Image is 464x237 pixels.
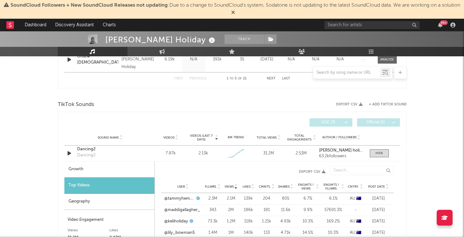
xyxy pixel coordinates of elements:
div: 10.3 % [322,230,344,236]
button: + Add TikTok Sound [363,103,407,106]
div: 805 [278,196,294,202]
span: : Due to a change to SoundCloud's system, Sodatone is not updating to the latest SoundCloud data.... [10,3,460,8]
div: Views [68,227,109,234]
span: UGC ( 7 ) [314,121,343,124]
span: Cntry. [348,185,359,189]
span: Videos [163,136,174,140]
div: 4.93k [278,218,294,225]
a: @keliholiday [164,218,188,225]
div: 1.21k [259,218,275,225]
div: N/A [281,56,302,63]
div: Geography [64,194,154,210]
span: Author / Followers [322,135,356,140]
span: Videos (last 7 days) [188,134,214,141]
div: 1.4M [205,230,221,236]
a: Charts [98,19,120,31]
div: Dancing2 [77,146,143,153]
div: 6M Trend [221,135,251,140]
div: 118k [241,218,256,225]
button: 99+ [438,22,442,28]
div: 73.3k [205,218,221,225]
div: 10.3 % [297,218,319,225]
div: 4.71k [278,230,294,236]
div: 35 [231,56,253,63]
div: 14.5 % [297,230,319,236]
span: Fllwrs. [205,185,217,189]
button: Track [225,34,264,44]
div: Video Engagement [68,216,151,224]
div: 31.2M [254,150,283,157]
span: Engmts / Views [297,183,315,190]
div: Likes [109,227,151,234]
span: Post Date [368,185,385,189]
button: + Add TikTok Sound [369,103,407,106]
div: 186k [241,207,256,213]
span: Shares [278,185,290,189]
div: 6.1 % [322,196,344,202]
strong: [PERSON_NAME] holiday [319,148,367,153]
span: Official ( 0 ) [361,121,390,124]
div: 63.2k followers [319,154,363,159]
span: 🇦🇺 [356,231,361,235]
input: Search... [330,166,394,175]
div: 133 [259,230,275,236]
div: 140k [241,230,256,236]
span: 🇦🇺 [356,219,361,223]
span: TikTok Sounds [58,101,94,109]
div: 2.3M [205,196,221,202]
div: 2.1M [224,196,238,202]
span: Dismiss [231,10,235,16]
input: Search for artists [324,21,420,29]
div: - [348,207,363,213]
span: Views [225,185,234,189]
div: [DATE] [367,230,390,236]
div: [DATE] [256,56,278,63]
a: @maddigallagher_ [164,207,200,213]
div: 2024 [PERSON_NAME] Holiday [121,48,156,71]
div: 139k [241,196,256,202]
button: Export CSV [167,170,325,174]
span: User [177,185,185,189]
div: Growth [64,161,154,178]
div: 99 + [440,20,448,25]
div: AU [348,196,363,202]
div: [DATE] [367,196,390,202]
div: 2.53M [286,150,316,157]
span: of [238,77,242,80]
div: 391k [207,56,228,63]
a: @lily_bowman5 [164,230,195,236]
div: N/A [330,56,351,63]
span: Sound Name [98,136,119,140]
div: 2.13k [199,150,208,157]
div: 204 [259,196,275,202]
input: Search by song name or URL [313,70,380,75]
div: 1M [224,230,238,236]
span: to [230,77,233,80]
a: Online [DEMOGRAPHIC_DATA] [77,53,119,66]
div: 6.7 % [297,196,319,202]
div: 57691.3 % [322,207,344,213]
span: Engmts / Fllwrs. [322,183,341,190]
a: [PERSON_NAME] holiday [319,148,363,153]
span: Total Views [257,136,277,140]
a: @tammyhembrow [164,196,195,202]
span: Cmnts. [259,185,271,189]
div: 343 [205,207,221,213]
div: Top Videos [64,178,154,194]
span: 🇦🇺 [356,196,361,201]
a: Dashboard [20,19,51,31]
button: UGC(7) [310,118,352,127]
div: AU [348,230,363,236]
span: SoundCloud Followers + New SoundCloud Releases not updating [10,3,168,8]
button: Export CSV [336,103,363,106]
div: 11.6k [278,207,294,213]
div: 2M [224,207,238,213]
div: 7.87k [156,150,186,157]
div: 169.2 % [322,218,344,225]
div: N/A [305,56,326,63]
div: [DATE] [367,207,390,213]
div: 6.19k [160,56,180,63]
button: Official(0) [357,118,400,127]
div: 181 [259,207,275,213]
